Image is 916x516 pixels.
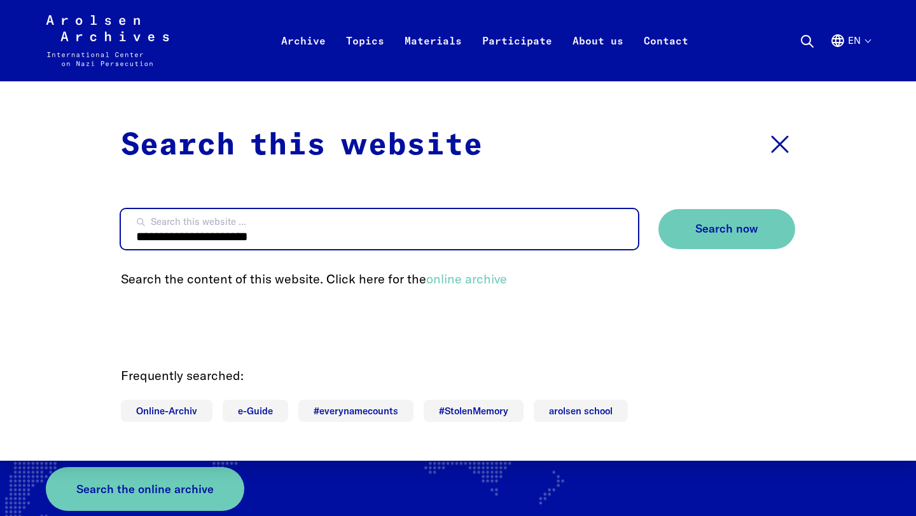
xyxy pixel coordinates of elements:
[634,31,698,81] a: Contact
[121,366,795,385] p: Frequently searched:
[121,269,795,289] p: Search the content of this website. Click here for the
[394,31,472,81] a: Materials
[336,31,394,81] a: Topics
[658,209,795,249] button: Search now
[424,400,524,422] a: #StolenMemory
[46,467,244,511] a: Search the online archive
[298,400,413,422] a: #everynamecounts
[271,31,336,81] a: Archive
[223,400,288,422] a: e-Guide
[76,480,214,498] span: Search the online archive
[695,222,758,236] span: Search now
[426,271,507,287] a: online archive
[472,31,562,81] a: Participate
[271,15,698,66] nav: Primary
[121,123,483,168] p: Search this website
[534,400,628,422] a: arolsen school
[121,400,212,422] a: Online-Archiv
[830,33,870,79] button: English, language selection
[562,31,634,81] a: About us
